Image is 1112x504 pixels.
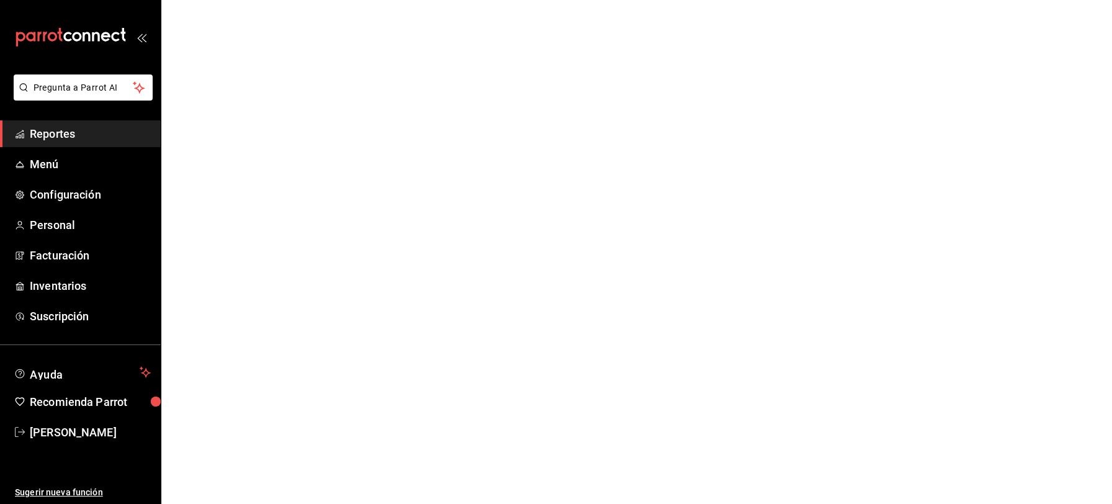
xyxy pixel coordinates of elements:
span: Reportes [30,125,151,142]
button: Pregunta a Parrot AI [14,74,153,101]
span: Configuración [30,186,151,203]
span: Pregunta a Parrot AI [34,81,133,94]
span: Ayuda [30,365,135,380]
span: Personal [30,217,151,233]
span: Facturación [30,247,151,264]
span: [PERSON_NAME] [30,424,151,441]
a: Pregunta a Parrot AI [9,90,153,103]
span: Sugerir nueva función [15,486,151,499]
span: Recomienda Parrot [30,394,151,410]
span: Suscripción [30,308,151,325]
button: open_drawer_menu [137,32,146,42]
span: Inventarios [30,277,151,294]
span: Menú [30,156,151,173]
